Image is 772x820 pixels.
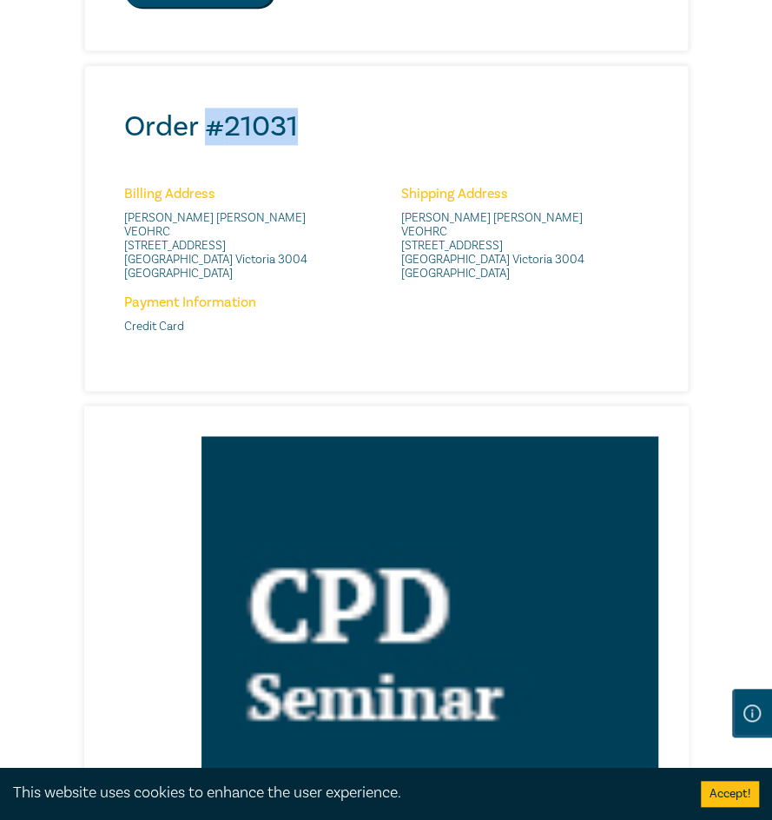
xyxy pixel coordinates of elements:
span: Credit Card [124,320,380,334]
span: [PERSON_NAME] [PERSON_NAME] [124,211,380,225]
h6: Shipping Address [401,186,657,202]
span: [STREET_ADDRESS] [GEOGRAPHIC_DATA] Victoria 3004 [GEOGRAPHIC_DATA] [124,239,380,281]
h2: Order # 21031 [124,109,657,144]
span: VEOHRC [124,225,380,239]
span: VEOHRC [401,225,657,239]
h6: Payment Information [124,294,380,311]
img: Information Icon [743,704,761,722]
h6: Billing Address [124,186,380,202]
div: This website uses cookies to enhance the user experience. [13,782,675,804]
span: [STREET_ADDRESS] [GEOGRAPHIC_DATA] Victoria 3004 [GEOGRAPHIC_DATA] [401,239,657,281]
span: [PERSON_NAME] [PERSON_NAME] [401,211,657,225]
button: Accept cookies [701,781,759,807]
